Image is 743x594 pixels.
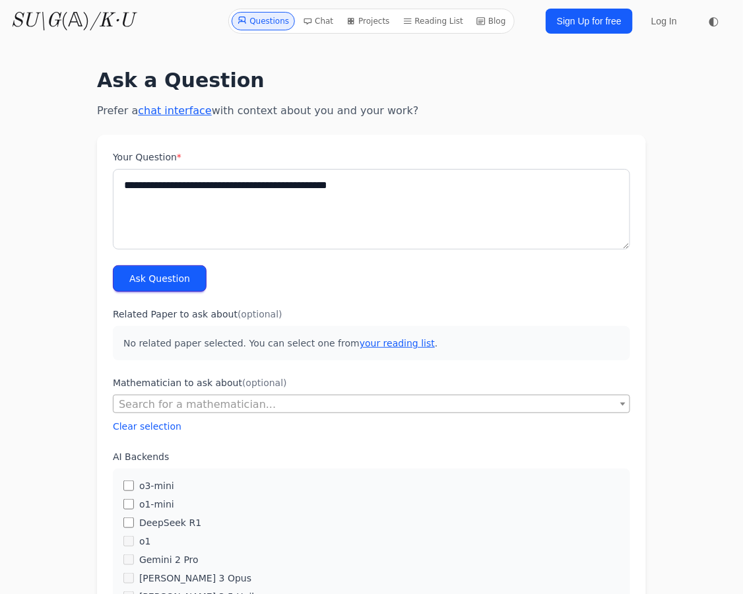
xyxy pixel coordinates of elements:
a: Log In [643,9,685,33]
a: Questions [232,12,295,30]
label: Gemini 2 Pro [139,553,199,566]
label: Your Question [113,150,630,164]
button: Clear selection [113,420,181,433]
label: o1 [139,535,150,548]
a: Blog [471,12,511,30]
h1: Ask a Question [97,69,646,92]
label: AI Backends [113,450,630,463]
span: Search for a mathematician... [113,395,630,414]
a: your reading list [360,338,435,348]
label: o1-mini [139,498,174,511]
a: Chat [298,12,339,30]
p: No related paper selected. You can select one from . [113,326,630,360]
label: [PERSON_NAME] 3 Opus [139,572,251,585]
label: o3-mini [139,479,174,492]
a: SU\G(𝔸)/K·U [11,9,134,33]
span: Search for a mathematician... [119,398,276,411]
a: Sign Up for free [546,9,633,34]
button: ◐ [701,8,727,34]
a: Projects [341,12,395,30]
a: Reading List [398,12,469,30]
label: DeepSeek R1 [139,516,201,529]
p: Prefer a with context about you and your work? [97,103,646,119]
span: ◐ [709,15,719,27]
span: Search for a mathematician... [113,395,630,413]
i: /K·U [90,11,134,31]
a: chat interface [138,104,211,117]
label: Mathematician to ask about [113,376,630,389]
button: Ask Question [113,265,207,292]
span: (optional) [242,378,287,388]
label: Related Paper to ask about [113,308,630,321]
i: SU\G [11,11,61,31]
span: (optional) [238,309,282,319]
